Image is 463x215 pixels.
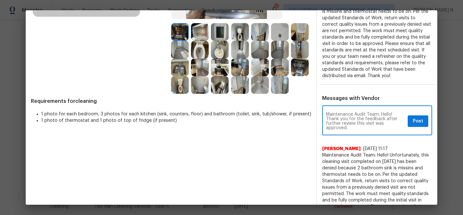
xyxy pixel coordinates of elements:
[322,146,361,152] span: [PERSON_NAME]
[41,117,311,124] li: 1 photo of thermostat and 1 photo of top of fridge (if present)
[413,117,423,125] span: Post
[41,111,311,117] li: 1 photo for each bedroom, 3 photos for each kitchen (sink, counters, floor) and bathroom (toilet,...
[408,115,428,127] button: Post
[31,98,311,104] span: Requirements for cleaning
[322,96,380,101] span: Messages with Vendor
[363,147,388,151] span: [DATE] 11:17
[326,112,405,130] textarea: Maintenance Audit Team: Hello! Thank you for the feedback after further review this visit was app...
